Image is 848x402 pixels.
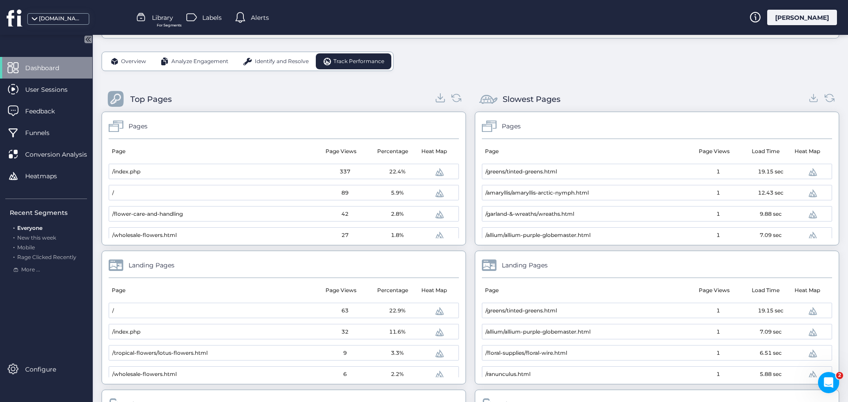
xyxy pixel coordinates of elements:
[791,139,826,164] mat-header-cell: Heat Map
[502,260,548,270] div: Landing Pages
[391,231,404,240] span: 1.8%
[716,328,720,336] span: 1
[482,139,688,164] mat-header-cell: Page
[389,328,405,336] span: 11.6%
[341,189,348,197] span: 89
[25,63,72,73] span: Dashboard
[341,307,348,315] span: 63
[112,231,177,240] span: /wholesale-flowers.html
[130,93,172,105] div: Top Pages
[367,278,418,303] mat-header-cell: Percentage
[25,106,68,116] span: Feedback
[13,233,15,241] span: .
[13,242,15,251] span: .
[343,370,347,379] span: 6
[418,139,453,164] mat-header-cell: Heat Map
[485,349,567,357] span: /floral-supplies/floral-wire.html
[171,57,228,66] span: Analyze Engagement
[716,231,720,240] span: 1
[482,278,688,303] mat-header-cell: Page
[818,372,839,393] iframe: Intercom live chat
[791,278,826,303] mat-header-cell: Heat Map
[109,278,315,303] mat-header-cell: Page
[17,234,56,241] span: New this week
[13,252,15,260] span: .
[485,328,591,336] span: /allium/allium-purple-globemaster.html
[485,307,557,315] span: /greens/tinted-greens.html
[502,121,521,131] div: Pages
[391,210,404,218] span: 2.8%
[758,168,784,176] span: 19.15 sec
[17,225,42,231] span: Everyone
[112,168,140,176] span: /index.php
[688,278,740,303] mat-header-cell: Page Views
[391,349,404,357] span: 3.3%
[767,10,837,25] div: [PERSON_NAME]
[315,278,367,303] mat-header-cell: Page Views
[25,171,70,181] span: Heatmaps
[341,328,348,336] span: 32
[389,307,405,315] span: 22.9%
[389,168,405,176] span: 22.4%
[716,210,720,218] span: 1
[10,208,87,218] div: Recent Segments
[343,349,347,357] span: 9
[716,370,720,379] span: 1
[39,15,83,23] div: [DOMAIN_NAME]
[333,57,384,66] span: Track Performance
[112,189,114,197] span: /
[740,139,791,164] mat-header-cell: Load Time
[112,328,140,336] span: /index.php
[485,210,574,218] span: /garland-&-wreaths/wreaths.html
[340,168,350,176] span: 337
[341,210,348,218] span: 42
[112,307,114,315] span: /
[129,121,148,131] div: Pages
[121,57,146,66] span: Overview
[109,139,315,164] mat-header-cell: Page
[251,13,269,23] span: Alerts
[740,278,791,303] mat-header-cell: Load Time
[157,23,182,28] span: For Segments
[17,244,35,251] span: Mobile
[152,13,173,23] span: Library
[485,189,589,197] span: /amaryllis/amaryllis-arctic-nymph.html
[391,189,404,197] span: 5.9%
[418,278,453,303] mat-header-cell: Heat Map
[485,370,530,379] span: /ranunculus.html
[485,231,591,240] span: /allium/allium-purple-globemaster.html
[255,57,309,66] span: Identify and Resolve
[716,307,720,315] span: 1
[367,139,418,164] mat-header-cell: Percentage
[202,13,222,23] span: Labels
[758,189,784,197] span: 12.43 sec
[836,372,843,379] span: 2
[485,168,557,176] span: /greens/tinted-greens.html
[17,254,76,260] span: Rage Clicked Recently
[760,349,782,357] span: 6.51 sec
[760,210,782,218] span: 9.88 sec
[503,93,560,105] div: Slowest Pages
[112,210,183,218] span: /flower-care-and-handling
[21,266,40,274] span: More ...
[688,139,740,164] mat-header-cell: Page Views
[315,139,367,164] mat-header-cell: Page Views
[758,307,784,315] span: 19.15 sec
[129,260,174,270] div: Landing Pages
[760,231,782,240] span: 7.09 sec
[25,128,63,138] span: Funnels
[391,370,404,379] span: 2.2%
[716,168,720,176] span: 1
[716,189,720,197] span: 1
[112,370,177,379] span: /wholesale-flowers.html
[25,85,81,94] span: User Sessions
[716,349,720,357] span: 1
[760,328,782,336] span: 7.09 sec
[760,370,782,379] span: 5.88 sec
[112,349,208,357] span: /tropical-flowers/lotus-flowers.html
[341,231,348,240] span: 27
[13,223,15,231] span: .
[25,150,100,159] span: Conversion Analysis
[25,364,69,374] span: Configure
